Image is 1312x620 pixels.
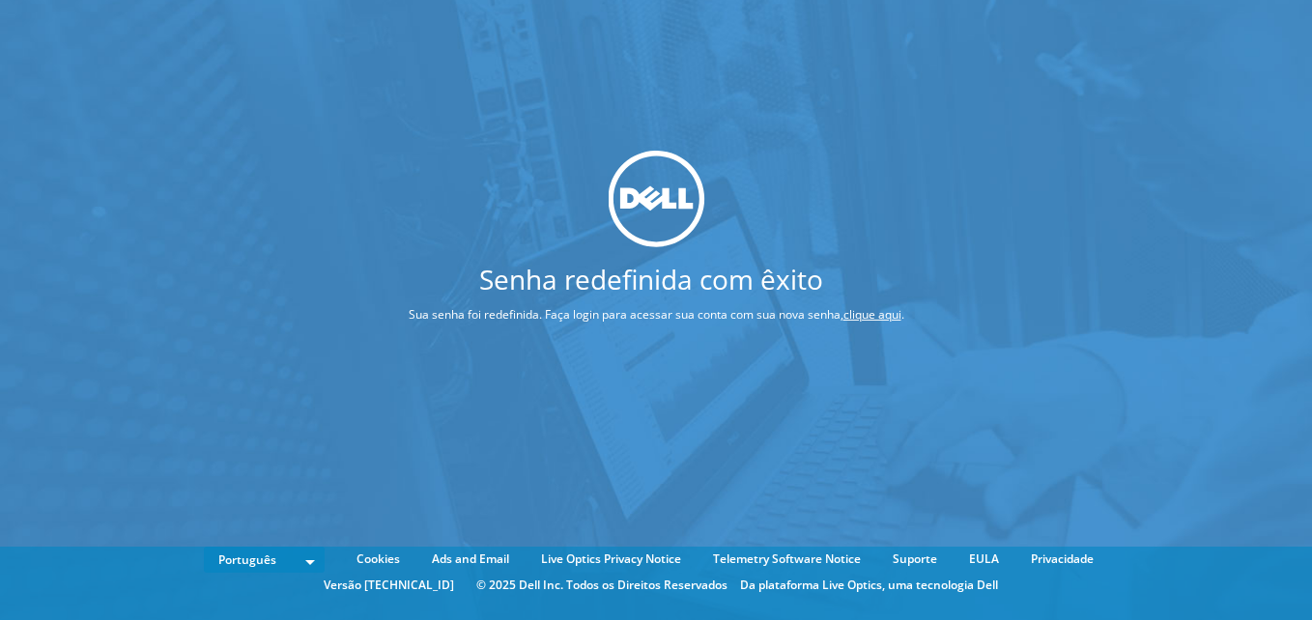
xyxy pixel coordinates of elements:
[740,575,998,596] li: Da plataforma Live Optics, uma tecnologia Dell
[314,575,464,596] li: Versão [TECHNICAL_ID]
[608,151,704,247] img: dell_svg_logo.svg
[527,549,696,570] a: Live Optics Privacy Notice
[336,303,977,324] p: Sua senha foi redefinida. Faça login para acessar sua conta com sua nova senha, .
[878,549,952,570] a: Suporte
[342,549,414,570] a: Cookies
[843,305,901,322] a: clique aqui
[336,265,967,292] h1: Senha redefinida com êxito
[955,549,1013,570] a: EULA
[467,575,737,596] li: © 2025 Dell Inc. Todos os Direitos Reservados
[417,549,524,570] a: Ads and Email
[699,549,875,570] a: Telemetry Software Notice
[1016,549,1108,570] a: Privacidade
